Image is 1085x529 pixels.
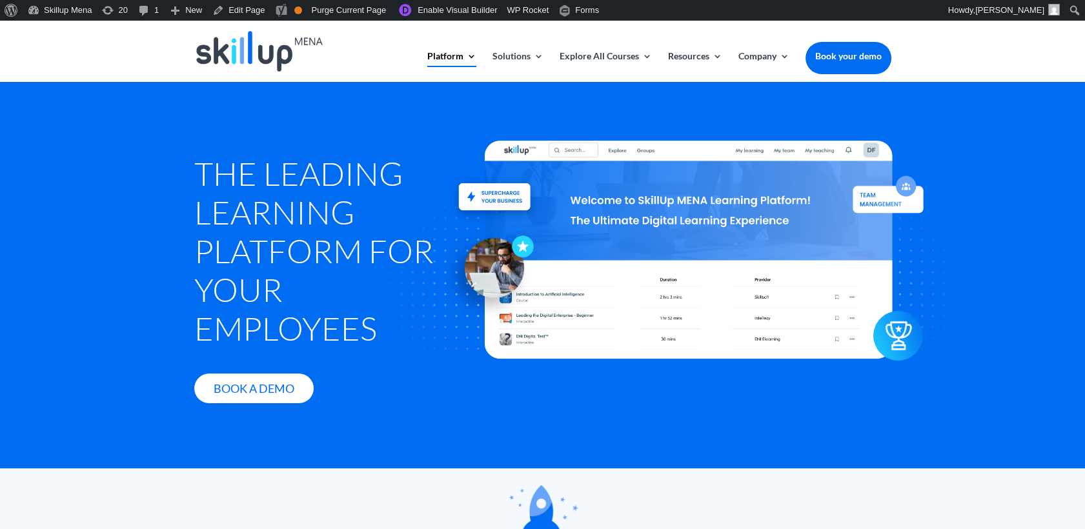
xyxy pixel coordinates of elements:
[975,5,1044,15] span: [PERSON_NAME]
[870,390,1085,529] iframe: Chat Widget
[738,52,789,82] a: Company
[294,6,302,14] div: OK
[668,52,722,82] a: Resources
[874,321,924,371] img: icon2 - Skillup
[441,225,534,317] img: icon - Skillup
[449,165,541,212] img: Upskill and reskill your staff - SkillUp MENA
[806,42,891,70] a: Book your demo
[194,374,314,404] a: Book A Demo
[427,52,476,82] a: Platform
[492,52,543,82] a: Solutions
[196,31,323,72] img: Skillup Mena
[194,154,450,354] h1: The Leading Learning Platform for Your Employees
[560,52,652,82] a: Explore All Courses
